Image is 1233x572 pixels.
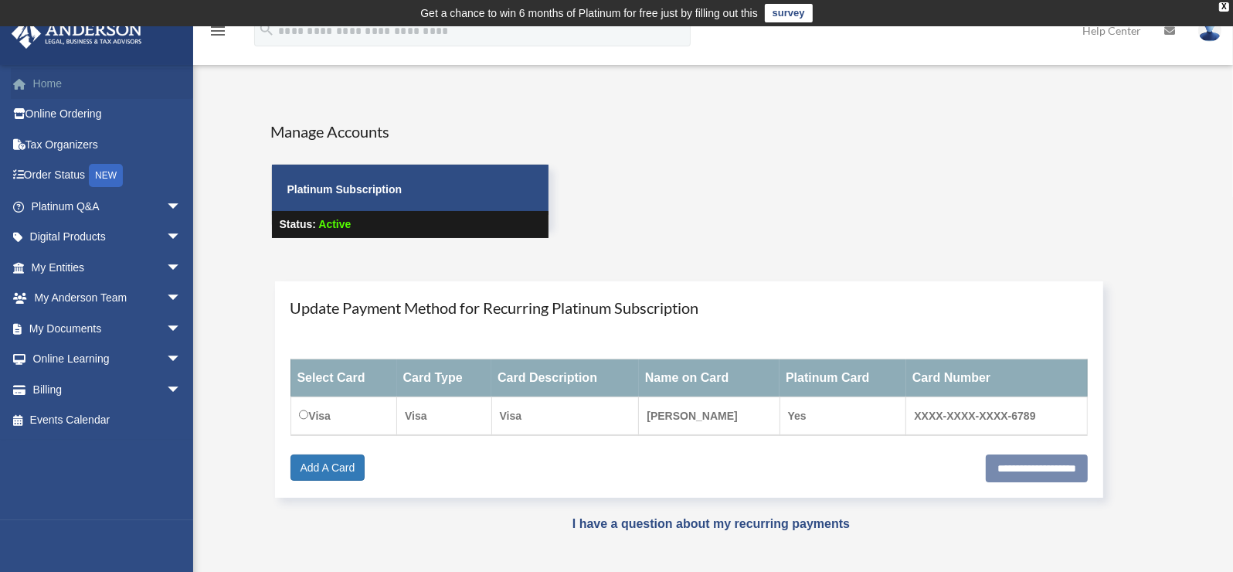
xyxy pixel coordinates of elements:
[318,218,351,230] span: Active
[166,313,197,345] span: arrow_drop_down
[7,19,147,49] img: Anderson Advisors Platinum Portal
[290,297,1089,318] h4: Update Payment Method for Recurring Platinum Subscription
[491,359,639,397] th: Card Description
[209,22,227,40] i: menu
[639,397,780,436] td: [PERSON_NAME]
[271,121,549,142] h4: Manage Accounts
[11,252,205,283] a: My Entitiesarrow_drop_down
[166,374,197,406] span: arrow_drop_down
[290,397,397,436] td: Visa
[11,191,205,222] a: Platinum Q&Aarrow_drop_down
[11,344,205,375] a: Online Learningarrow_drop_down
[1219,2,1229,12] div: close
[11,405,205,436] a: Events Calendar
[906,359,1088,397] th: Card Number
[280,218,316,230] strong: Status:
[11,68,205,99] a: Home
[906,397,1088,436] td: XXXX-XXXX-XXXX-6789
[397,359,491,397] th: Card Type
[1198,19,1221,42] img: User Pic
[290,359,397,397] th: Select Card
[287,183,403,196] strong: Platinum Subscription
[11,374,205,405] a: Billingarrow_drop_down
[209,27,227,40] a: menu
[166,191,197,223] span: arrow_drop_down
[11,313,205,344] a: My Documentsarrow_drop_down
[572,517,850,530] a: I have a question about my recurring payments
[89,164,123,187] div: NEW
[166,252,197,284] span: arrow_drop_down
[780,359,906,397] th: Platinum Card
[765,4,813,22] a: survey
[420,4,758,22] div: Get a chance to win 6 months of Platinum for free just by filling out this
[11,283,205,314] a: My Anderson Teamarrow_drop_down
[397,397,491,436] td: Visa
[780,397,906,436] td: Yes
[11,222,205,253] a: Digital Productsarrow_drop_down
[11,160,205,192] a: Order StatusNEW
[639,359,780,397] th: Name on Card
[290,455,365,481] a: Add A Card
[166,222,197,254] span: arrow_drop_down
[258,21,275,38] i: search
[166,344,197,376] span: arrow_drop_down
[491,397,639,436] td: Visa
[11,99,205,130] a: Online Ordering
[166,283,197,315] span: arrow_drop_down
[11,129,205,160] a: Tax Organizers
